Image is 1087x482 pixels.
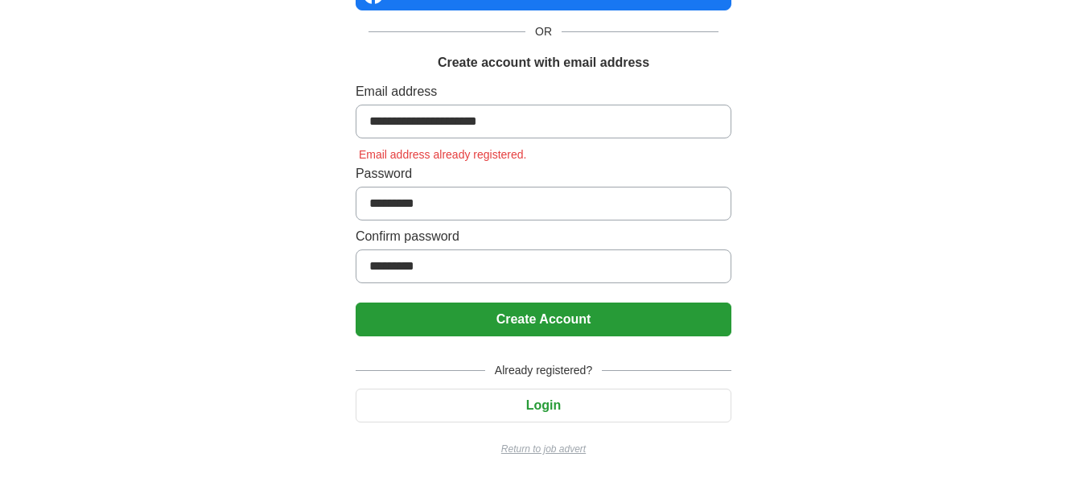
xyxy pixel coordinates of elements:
[356,303,731,336] button: Create Account
[438,53,649,72] h1: Create account with email address
[356,82,731,101] label: Email address
[356,389,731,422] button: Login
[356,227,731,246] label: Confirm password
[356,442,731,456] a: Return to job advert
[356,148,530,161] span: Email address already registered.
[356,164,731,183] label: Password
[525,23,562,40] span: OR
[356,398,731,412] a: Login
[485,362,602,379] span: Already registered?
